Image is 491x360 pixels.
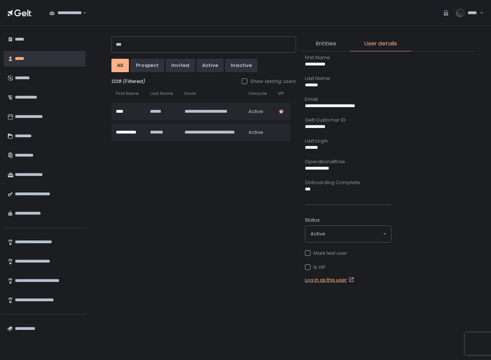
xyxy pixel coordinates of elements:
span: Last Name [150,91,173,96]
div: 1238 (Filtered) [111,78,296,85]
span: User details [364,39,397,48]
span: active [310,231,325,237]
a: Log in as this user [305,277,356,283]
input: Search for option [325,230,382,238]
div: Email [305,96,391,103]
button: All [111,59,129,72]
div: All [117,62,123,69]
span: Status [305,217,320,224]
div: Search for option [305,226,391,242]
div: Last Login [305,138,391,144]
span: VIP [278,91,284,96]
div: First Name [305,54,391,61]
span: First Name [116,91,139,96]
span: active [248,108,263,115]
button: active [196,59,224,72]
div: Onboarding Complete [305,179,391,186]
span: Entities [316,39,336,48]
div: active [202,62,218,69]
div: inactive [231,62,252,69]
button: prospect [130,59,164,72]
div: Gelt Customer ID [305,117,391,123]
div: Last Name [305,75,391,82]
div: Search for option [45,5,87,21]
span: Lifecycle [248,91,267,96]
span: Email [185,91,196,96]
div: OperationalRole [305,158,391,165]
button: invited [166,59,195,72]
button: inactive [225,59,257,72]
span: active [248,129,263,136]
div: invited [171,62,189,69]
div: prospect [136,62,159,69]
